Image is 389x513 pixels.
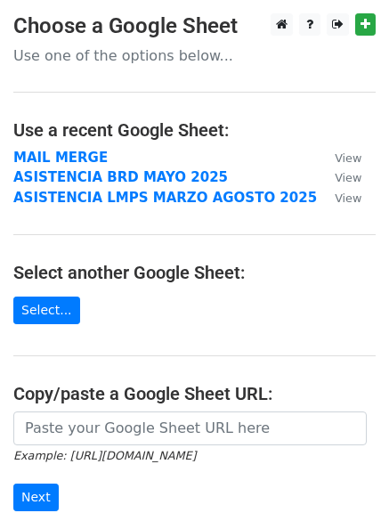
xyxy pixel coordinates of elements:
[335,171,361,184] small: View
[13,150,108,166] a: MAIL MERGE
[13,169,228,185] a: ASISTENCIA BRD MAYO 2025
[13,297,80,324] a: Select...
[335,151,361,165] small: View
[13,383,376,404] h4: Copy/paste a Google Sheet URL:
[13,449,196,462] small: Example: [URL][DOMAIN_NAME]
[13,411,367,445] input: Paste your Google Sheet URL here
[13,262,376,283] h4: Select another Google Sheet:
[13,46,376,65] p: Use one of the options below...
[317,190,361,206] a: View
[13,190,317,206] a: ASISTENCIA LMPS MARZO AGOSTO 2025
[13,13,376,39] h3: Choose a Google Sheet
[335,191,361,205] small: View
[13,484,59,511] input: Next
[317,169,361,185] a: View
[317,150,361,166] a: View
[13,119,376,141] h4: Use a recent Google Sheet:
